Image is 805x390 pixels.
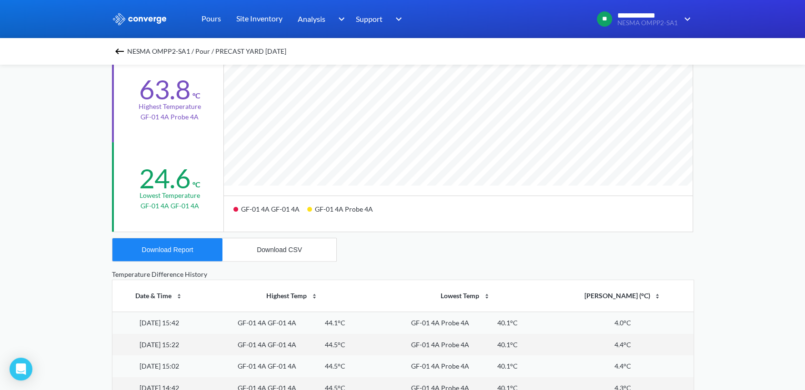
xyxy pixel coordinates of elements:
div: GF-01 4A Probe 4A [411,318,469,328]
div: 44.1°C [324,318,345,328]
img: backspace.svg [114,46,125,57]
div: GF-01 4A Probe 4A [411,340,469,350]
div: Lowest temperature [140,190,200,201]
th: Highest Temp [206,280,379,312]
div: 24.6 [139,162,191,195]
div: Open Intercom Messenger [10,358,32,380]
div: GF-01 4A Probe 4A [307,202,381,224]
p: GF-01 4A Probe 4A [141,112,199,122]
div: GF-01 4A GF-01 4A [238,340,296,350]
td: [DATE] 15:42 [112,312,206,333]
span: Analysis [298,13,325,25]
td: 4.4°C [552,355,694,377]
div: 44.5°C [324,340,345,350]
div: 44.5°C [324,361,345,371]
span: Support [356,13,382,25]
td: [DATE] 15:02 [112,355,206,377]
div: 40.1°C [497,340,518,350]
th: Lowest Temp [379,280,552,312]
img: sort-icon.svg [483,292,491,300]
div: 40.1°C [497,318,518,328]
div: 63.8 [139,73,191,106]
img: downArrow.svg [678,13,693,25]
td: [DATE] 15:22 [112,334,206,356]
td: 4.4°C [552,334,694,356]
img: logo_ewhite.svg [112,13,167,25]
div: GF-01 4A GF-01 4A [238,318,296,328]
div: Temperature Difference History [112,269,693,280]
th: [PERSON_NAME] (°C) [552,280,694,312]
button: Download Report [112,238,222,261]
button: Download CSV [222,238,336,261]
td: 4.0°C [552,312,694,333]
div: GF-01 4A GF-01 4A [233,202,307,224]
th: Date & Time [112,280,206,312]
img: sort-icon.svg [311,292,318,300]
div: Highest temperature [139,101,201,112]
div: GF-01 4A GF-01 4A [238,361,296,371]
div: 40.1°C [497,361,518,371]
p: GF-01 4A GF-01 4A [141,201,199,211]
div: Download CSV [257,246,302,253]
span: NESMA OMPP2-SA1 [617,19,678,27]
div: GF-01 4A Probe 4A [411,361,469,371]
img: downArrow.svg [389,13,404,25]
div: Download Report [142,246,193,253]
span: NESMA OMPP2-SA1 / Pour / PRECAST YARD [DATE] [127,45,286,58]
img: sort-icon.svg [175,292,183,300]
img: downArrow.svg [332,13,347,25]
img: sort-icon.svg [654,292,661,300]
